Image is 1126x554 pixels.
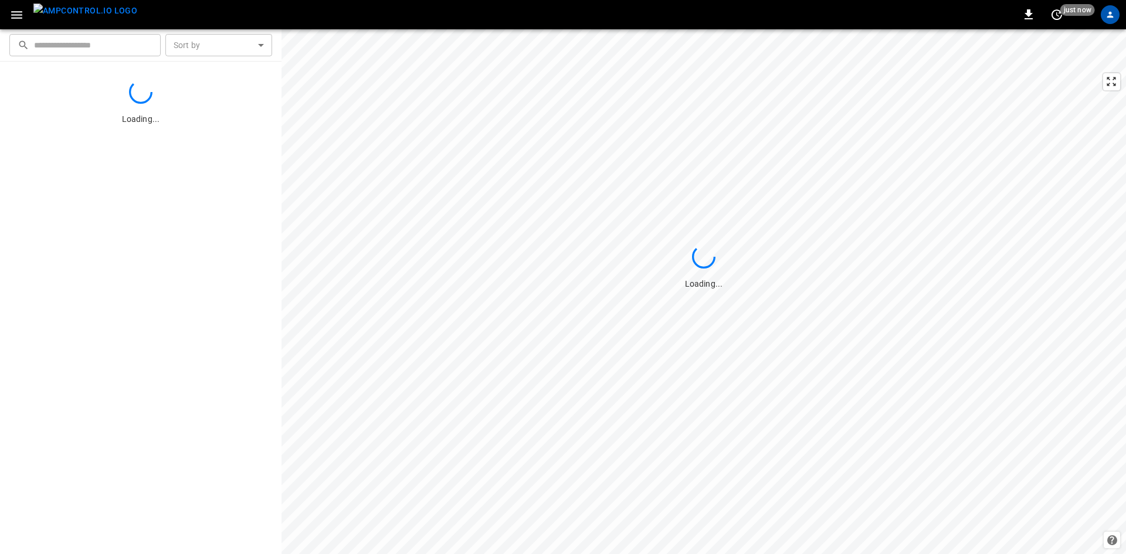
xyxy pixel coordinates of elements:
[33,4,137,18] img: ampcontrol.io logo
[1060,4,1095,16] span: just now
[1047,5,1066,24] button: set refresh interval
[1101,5,1120,24] div: profile-icon
[122,114,160,124] span: Loading...
[281,29,1126,554] canvas: Map
[685,279,723,288] span: Loading...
